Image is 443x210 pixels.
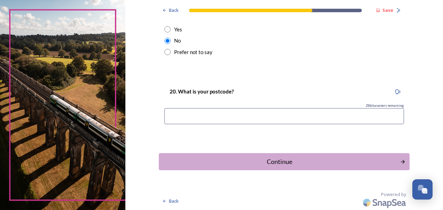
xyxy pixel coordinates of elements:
div: Continue [163,157,396,166]
span: Back [169,198,179,204]
div: Prefer not to say [174,48,212,56]
div: No [174,37,181,45]
strong: Save [382,7,393,13]
span: Powered by [381,191,406,198]
strong: 20. What is your postcode? [170,88,234,95]
span: Back [169,7,179,14]
div: Yes [174,25,182,33]
button: Continue [159,153,410,170]
button: Open Chat [412,179,433,200]
span: 250 characters remaining [366,103,404,108]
